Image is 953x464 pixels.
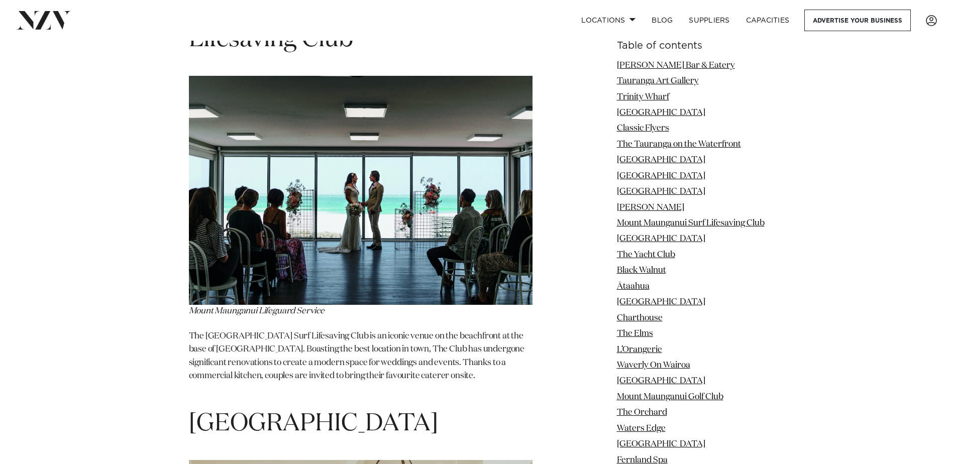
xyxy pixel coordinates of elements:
em: Mount Maunganui Lifeguard Service [189,307,325,315]
a: [GEOGRAPHIC_DATA] [617,440,705,449]
a: Charthouse [617,314,663,322]
a: Ātaahua [617,282,650,291]
a: [GEOGRAPHIC_DATA] [617,172,705,180]
a: Trinity Wharf [617,93,669,101]
a: The Elms [617,329,653,338]
a: [GEOGRAPHIC_DATA] [617,235,705,244]
a: Waters Edge [617,424,666,433]
a: [PERSON_NAME] Bar & Eatery [617,61,735,70]
a: Tauranga Art Gallery [617,77,699,85]
a: [GEOGRAPHIC_DATA] [617,298,705,307]
a: L’Orangerie [617,345,662,354]
a: Capacities [738,10,798,31]
p: The [GEOGRAPHIC_DATA] Surf Lifesaving Club is an iconic venue on the beachfront at the base of [G... [189,330,533,396]
a: The Yacht Club [617,251,675,259]
img: nzv-logo.png [16,11,71,29]
a: SUPPLIERS [681,10,737,31]
a: Classic Flyers [617,125,669,133]
a: [GEOGRAPHIC_DATA] [617,156,705,165]
span: [GEOGRAPHIC_DATA] [189,412,438,436]
a: [PERSON_NAME] [617,203,684,212]
a: Mount Maunganui Golf Club [617,393,723,401]
a: Mount Maunganui Surf Lifesaving Club [617,219,765,227]
a: Black Walnut [617,267,666,275]
a: Advertise your business [804,10,911,31]
a: The Orchard [617,409,667,417]
a: [GEOGRAPHIC_DATA] [617,377,705,386]
h6: Table of contents [617,41,765,51]
a: Locations [573,10,644,31]
a: BLOG [644,10,681,31]
a: [GEOGRAPHIC_DATA] [617,188,705,196]
a: Waverly On Wairoa [617,361,690,370]
a: [GEOGRAPHIC_DATA] [617,108,705,117]
a: The Tauranga on the Waterfront [617,140,741,149]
